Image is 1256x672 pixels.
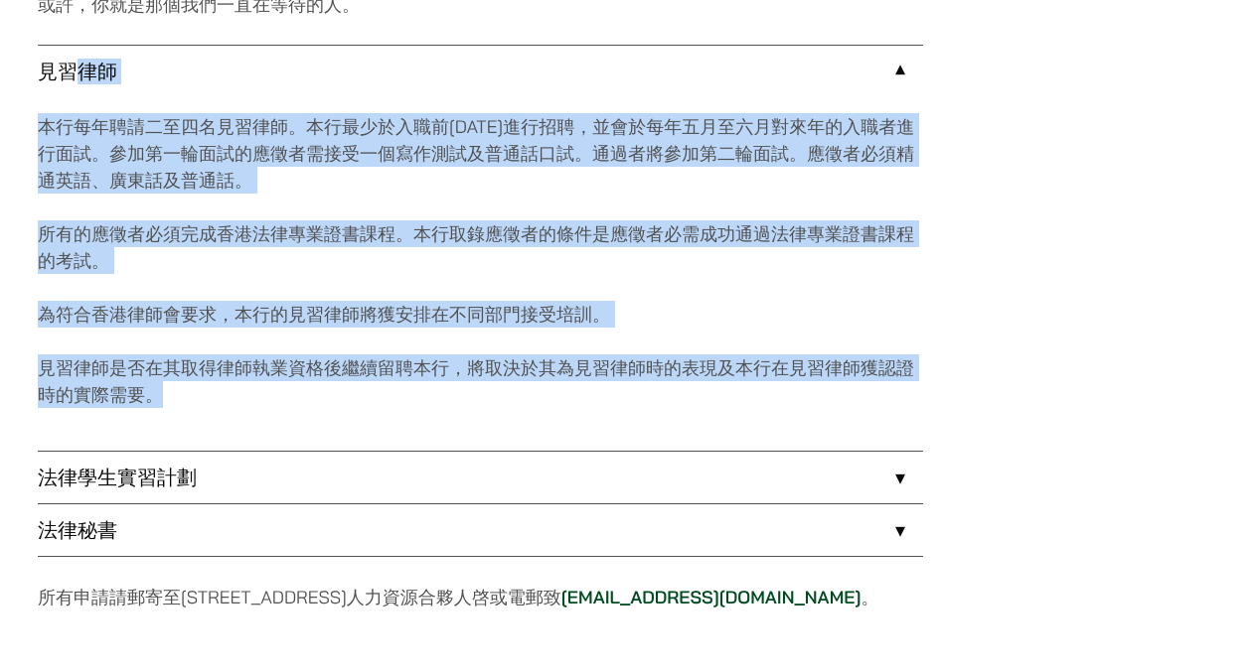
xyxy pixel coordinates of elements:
p: 所有的應徵者必須完成香港法律專業證書課程。本行取錄應徵者的條件是應徵者必需成功通過法律專業證書課程的考試。 [38,220,923,274]
div: 見習律師 [38,97,923,451]
a: 法律秘書 [38,504,923,556]
a: 見習律師 [38,46,923,97]
p: 本行每年聘請二至四名見習律師。本行最少於入職前[DATE]進行招聘，並會於每年五月至六月對來年的入職者進行面試。參加第一輪面試的應徵者需接受一個寫作測試及普通話口試。通過者將參加第二輪面試。應徵... [38,113,923,194]
p: 所有申請請郵寄至[STREET_ADDRESS]人力資源合夥人啓或電郵致 。 [38,584,923,610]
a: 法律學生實習計劃 [38,452,923,503]
p: 為符合香港律師會要求，本行的見習律師將獲安排在不同部門接受培訓。 [38,301,923,328]
p: 見習律師是否在其取得律師執業資格後繼續留聘本行，將取決於其為見習律師時的表現及本行在見習律師獲認證時的實際需要。 [38,354,923,408]
a: [EMAIL_ADDRESS][DOMAIN_NAME] [561,586,862,608]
